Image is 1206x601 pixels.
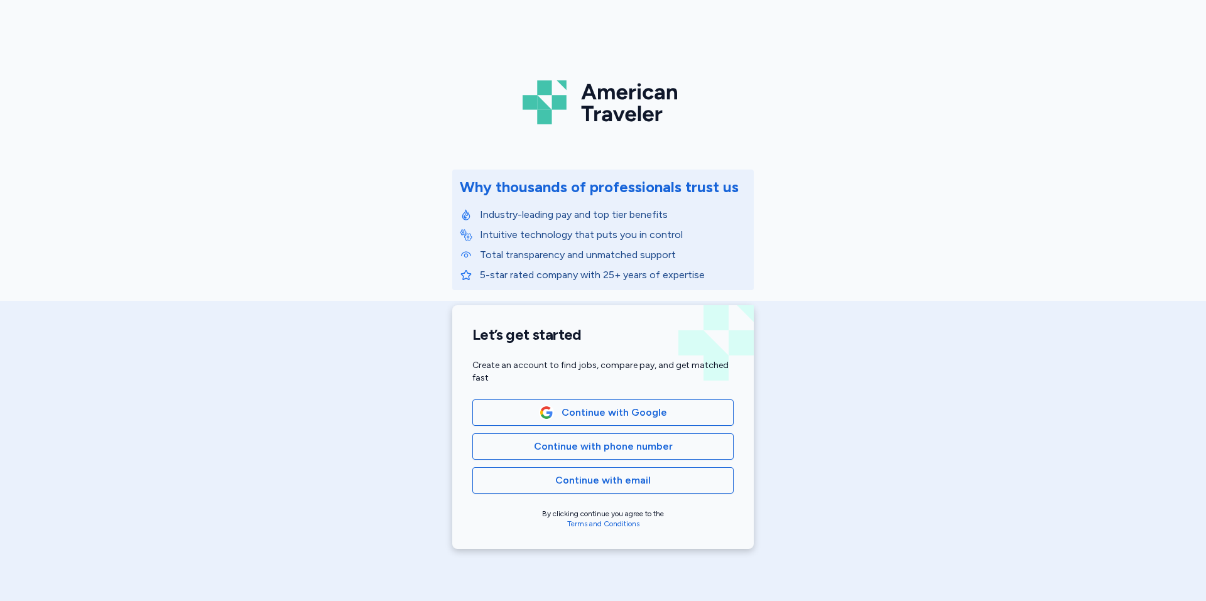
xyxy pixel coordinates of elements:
[480,268,746,283] p: 5-star rated company with 25+ years of expertise
[472,433,734,460] button: Continue with phone number
[472,325,734,344] h1: Let’s get started
[472,399,734,426] button: Google LogoContinue with Google
[472,467,734,494] button: Continue with email
[555,473,651,488] span: Continue with email
[562,405,667,420] span: Continue with Google
[460,177,739,197] div: Why thousands of professionals trust us
[480,247,746,263] p: Total transparency and unmatched support
[472,359,734,384] div: Create an account to find jobs, compare pay, and get matched fast
[480,227,746,242] p: Intuitive technology that puts you in control
[480,207,746,222] p: Industry-leading pay and top tier benefits
[567,519,639,528] a: Terms and Conditions
[534,439,673,454] span: Continue with phone number
[540,406,553,420] img: Google Logo
[472,509,734,529] div: By clicking continue you agree to the
[523,75,683,129] img: Logo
